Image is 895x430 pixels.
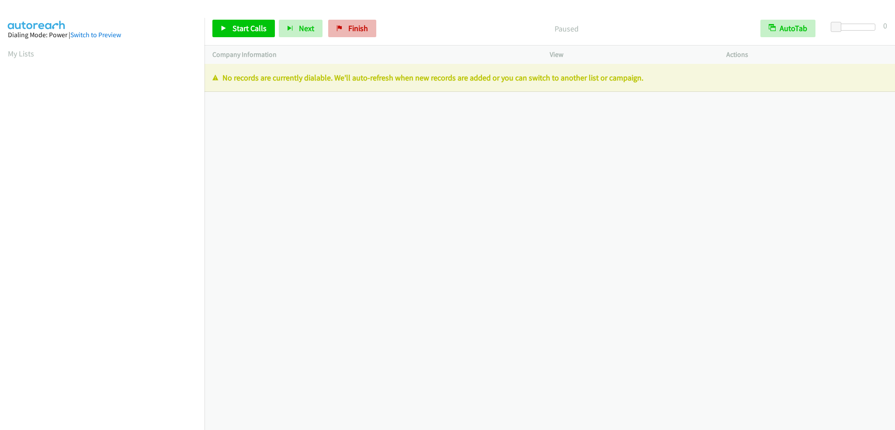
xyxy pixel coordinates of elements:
a: Start Calls [212,20,275,37]
a: Switch to Preview [70,31,121,39]
p: View [550,49,711,60]
span: Next [299,23,314,33]
div: Dialing Mode: Power | [8,30,197,40]
p: Paused [388,23,745,35]
button: AutoTab [760,20,815,37]
div: 0 [883,20,887,31]
a: Finish [328,20,376,37]
div: Delay between calls (in seconds) [835,24,875,31]
a: My Lists [8,49,34,59]
button: Next [279,20,323,37]
span: Finish [348,23,368,33]
p: Actions [726,49,887,60]
p: No records are currently dialable. We'll auto-refresh when new records are added or you can switc... [212,72,887,84]
span: Start Calls [232,23,267,33]
p: Company Information [212,49,534,60]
